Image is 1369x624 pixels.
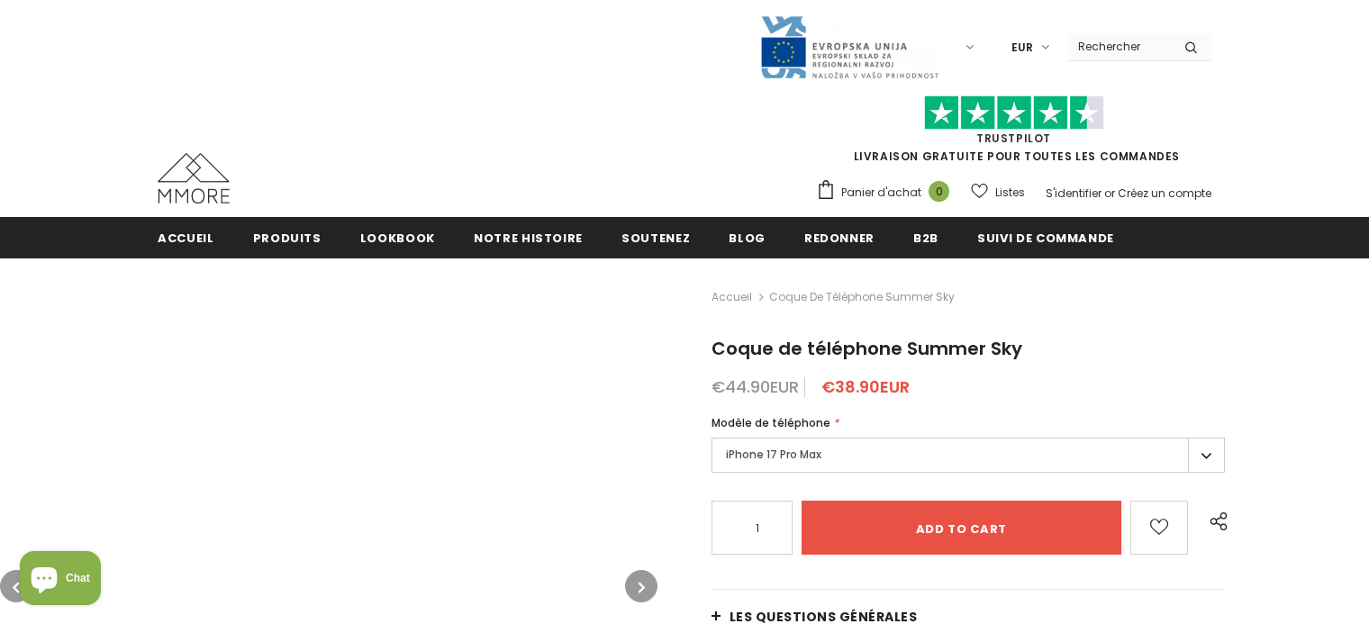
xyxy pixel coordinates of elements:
[158,217,214,258] a: Accueil
[971,176,1025,208] a: Listes
[712,336,1022,361] span: Coque de téléphone Summer Sky
[158,153,230,203] img: Cas MMORE
[712,286,752,308] a: Accueil
[769,286,955,308] span: Coque de téléphone Summer Sky
[1046,185,1102,201] a: S'identifier
[1104,185,1115,201] span: or
[712,415,830,430] span: Modèle de téléphone
[1118,185,1211,201] a: Créez un compte
[1011,39,1033,57] span: EUR
[474,217,583,258] a: Notre histoire
[712,375,799,398] span: €44.90EUR
[360,217,435,258] a: Lookbook
[1067,33,1171,59] input: Search Site
[621,217,690,258] a: soutenez
[621,230,690,247] span: soutenez
[729,230,766,247] span: Blog
[14,551,106,610] inbox-online-store-chat: Shopify online store chat
[816,104,1211,164] span: LIVRAISON GRATUITE POUR TOUTES LES COMMANDES
[759,39,939,54] a: Javni Razpis
[913,217,938,258] a: B2B
[821,375,910,398] span: €38.90EUR
[253,217,322,258] a: Produits
[977,217,1114,258] a: Suivi de commande
[929,181,949,202] span: 0
[802,501,1122,555] input: Add to cart
[474,230,583,247] span: Notre histoire
[816,179,958,206] a: Panier d'achat 0
[759,14,939,80] img: Javni Razpis
[804,217,875,258] a: Redonner
[729,217,766,258] a: Blog
[804,230,875,247] span: Redonner
[995,184,1025,202] span: Listes
[158,230,214,247] span: Accueil
[253,230,322,247] span: Produits
[841,184,921,202] span: Panier d'achat
[976,131,1051,146] a: TrustPilot
[924,95,1104,131] img: Faites confiance aux étoiles pilotes
[712,438,1225,473] label: iPhone 17 Pro Max
[977,230,1114,247] span: Suivi de commande
[360,230,435,247] span: Lookbook
[913,230,938,247] span: B2B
